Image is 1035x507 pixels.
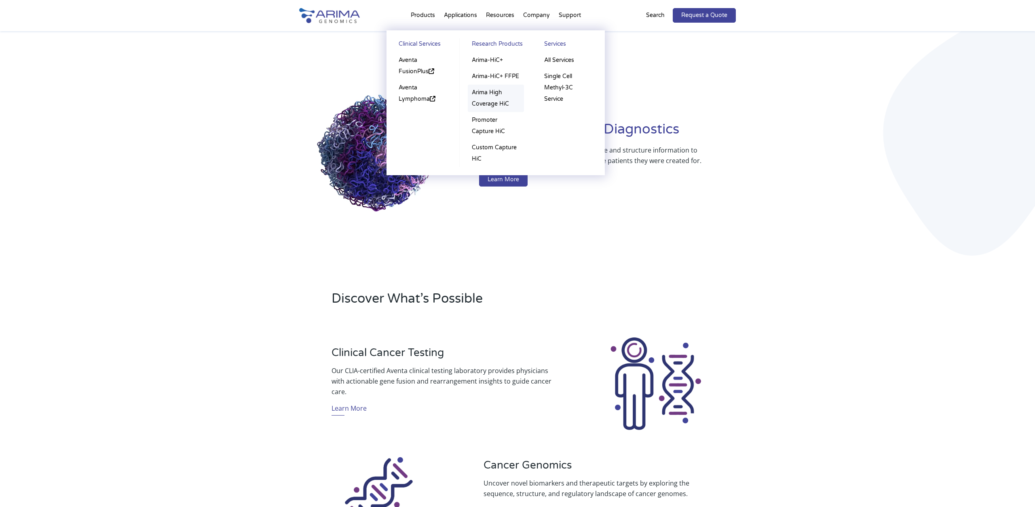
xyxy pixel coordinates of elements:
[332,290,621,314] h2: Discover What’s Possible
[995,468,1035,507] iframe: Chat Widget
[332,403,367,416] a: Learn More
[479,172,528,187] a: Learn More
[395,80,451,107] a: Aventa Lymphoma
[468,85,524,112] a: Arima High Coverage HiC
[484,459,703,478] h3: Cancer Genomics
[332,346,551,365] h3: Clinical Cancer Testing
[484,478,703,499] p: Uncover novel biomarkers and therapeutic targets by exploring the sequence, structure, and regula...
[332,365,551,397] p: Our CLIA-certified Aventa clinical testing laboratory provides physicians with actionable gene fu...
[646,10,665,21] p: Search
[468,68,524,85] a: Arima-HiC+ FFPE
[468,140,524,167] a: Custom Capture HiC
[395,38,451,52] a: Clinical Services
[479,120,736,145] h1: Redefining Cancer Diagnostics
[673,8,736,23] a: Request a Quote
[540,52,597,68] a: All Services
[468,112,524,140] a: Promoter Capture HiC
[395,52,451,80] a: Aventa FusionPlus
[995,468,1035,507] div: Chat-Widget
[468,38,524,52] a: Research Products
[540,68,597,107] a: Single Cell Methyl-3C Service
[299,8,360,23] img: Arima-Genomics-logo
[540,38,597,52] a: Services
[468,52,524,68] a: Arima-HiC+
[608,336,704,432] img: Clinical Testing Icon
